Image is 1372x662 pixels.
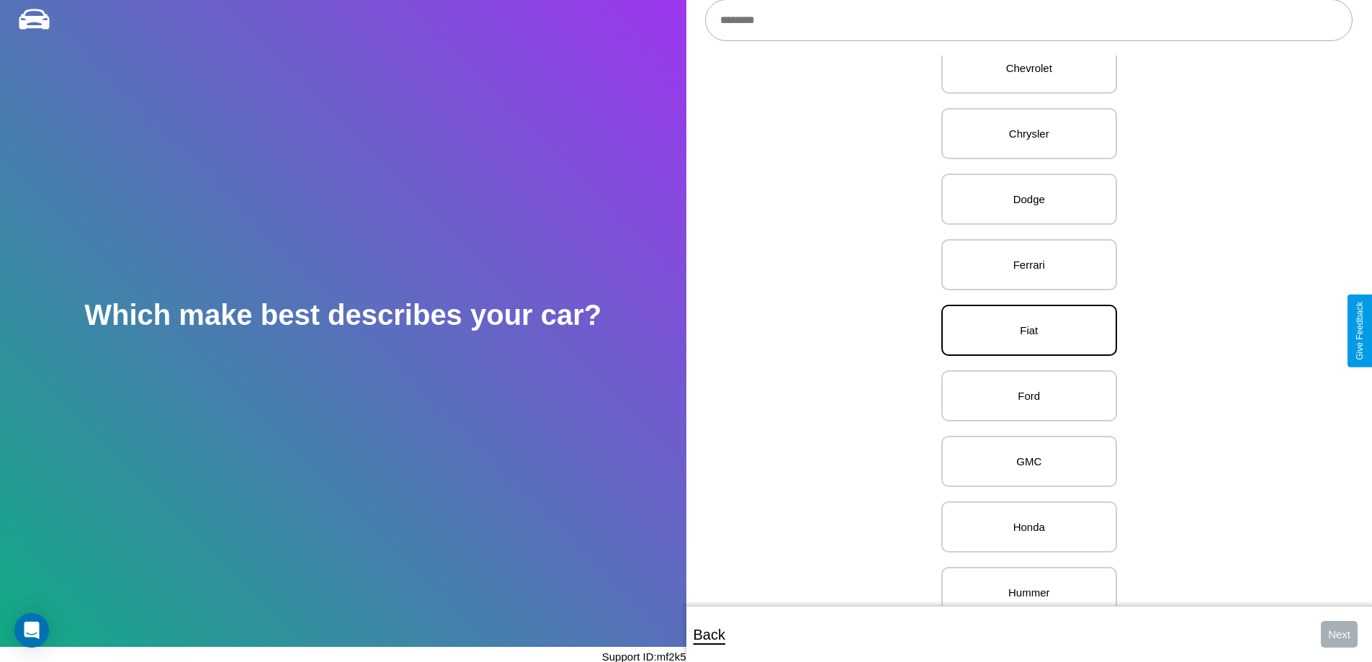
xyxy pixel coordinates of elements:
p: Dodge [957,189,1101,209]
p: Chevrolet [957,58,1101,78]
p: Honda [957,517,1101,537]
p: Hummer [957,583,1101,602]
h2: Which make best describes your car? [84,299,601,331]
p: Ford [957,386,1101,406]
button: Next [1321,621,1358,648]
p: Back [694,622,725,648]
div: Open Intercom Messenger [14,613,49,648]
p: Ferrari [957,255,1101,274]
p: Chrysler [957,124,1101,143]
div: Give Feedback [1355,302,1365,360]
p: Fiat [957,321,1101,340]
p: GMC [957,452,1101,471]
